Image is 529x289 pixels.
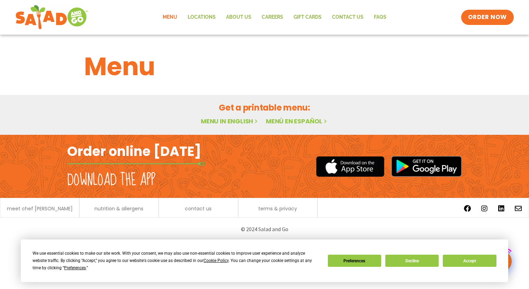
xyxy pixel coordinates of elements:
[385,255,439,267] button: Decline
[461,10,514,25] a: ORDER NOW
[33,250,319,272] div: We use essential cookies to make our site work. With your consent, we may also use non-essential ...
[67,170,155,190] h2: Download the app
[391,156,462,177] img: google_play
[468,13,507,21] span: ORDER NOW
[221,9,257,25] a: About Us
[67,143,201,160] h2: Order online [DATE]
[158,9,182,25] a: Menu
[84,102,445,114] h2: Get a printable menu:
[182,9,221,25] a: Locations
[158,9,392,25] nav: Menu
[67,162,206,166] img: fork
[204,258,228,263] span: Cookie Policy
[64,265,86,270] span: Preferences
[185,206,212,211] a: contact us
[7,206,73,211] a: meet chef [PERSON_NAME]
[201,117,259,125] a: Menu in English
[71,225,458,234] p: © 2024 Salad and Go
[443,255,496,267] button: Accept
[84,48,445,85] h1: Menu
[258,206,297,211] a: terms & privacy
[369,9,392,25] a: FAQs
[257,9,288,25] a: Careers
[328,255,381,267] button: Preferences
[21,239,508,282] div: Cookie Consent Prompt
[95,206,143,211] a: nutrition & allergens
[288,9,327,25] a: GIFT CARDS
[266,117,328,125] a: Menú en español
[327,9,369,25] a: Contact Us
[316,155,384,178] img: appstore
[15,3,88,31] img: new-SAG-logo-768×292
